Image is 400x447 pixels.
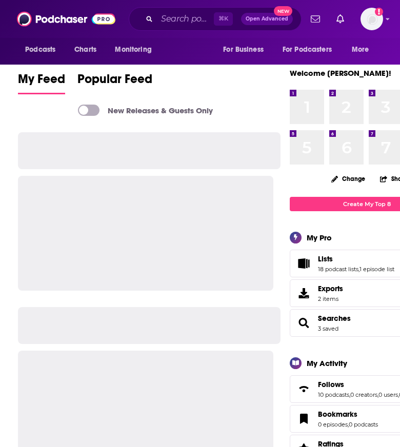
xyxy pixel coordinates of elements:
[378,391,398,398] a: 0 users
[375,8,383,16] svg: Add a profile image
[18,71,65,93] span: My Feed
[358,266,359,273] span: ,
[350,391,377,398] a: 0 creators
[318,266,358,273] a: 18 podcast lists
[216,40,276,59] button: open menu
[276,40,347,59] button: open menu
[332,10,348,28] a: Show notifications dropdown
[214,12,233,26] span: ⌘ K
[18,40,69,59] button: open menu
[293,286,314,300] span: Exports
[68,40,103,59] a: Charts
[283,43,332,57] span: For Podcasters
[318,254,394,263] a: Lists
[17,9,115,29] img: Podchaser - Follow, Share and Rate Podcasts
[293,316,314,330] a: Searches
[318,410,378,419] a: Bookmarks
[157,11,214,27] input: Search podcasts, credits, & more...
[318,295,343,302] span: 2 items
[307,233,332,242] div: My Pro
[318,391,349,398] a: 10 podcasts
[293,412,314,426] a: Bookmarks
[377,391,378,398] span: ,
[349,421,378,428] a: 0 podcasts
[348,421,349,428] span: ,
[293,382,314,396] a: Follows
[74,43,96,57] span: Charts
[361,8,383,30] button: Show profile menu
[361,8,383,30] img: User Profile
[352,43,369,57] span: More
[318,254,333,263] span: Lists
[349,391,350,398] span: ,
[318,410,357,419] span: Bookmarks
[25,43,55,57] span: Podcasts
[318,325,338,332] a: 3 saved
[318,380,344,389] span: Follows
[77,71,152,93] span: Popular Feed
[307,358,347,368] div: My Activity
[345,40,382,59] button: open menu
[223,43,264,57] span: For Business
[290,68,391,78] a: Welcome [PERSON_NAME]!
[293,256,314,271] a: Lists
[18,71,65,94] a: My Feed
[318,314,351,323] a: Searches
[398,391,399,398] span: ,
[318,421,348,428] a: 0 episodes
[129,7,302,31] div: Search podcasts, credits, & more...
[318,284,343,293] span: Exports
[325,172,371,185] button: Change
[78,105,213,116] a: New Releases & Guests Only
[274,6,292,16] span: New
[307,10,324,28] a: Show notifications dropdown
[359,266,394,273] a: 1 episode list
[361,8,383,30] span: Logged in as shcarlos
[246,16,288,22] span: Open Advanced
[115,43,151,57] span: Monitoring
[108,40,165,59] button: open menu
[241,13,293,25] button: Open AdvancedNew
[77,71,152,94] a: Popular Feed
